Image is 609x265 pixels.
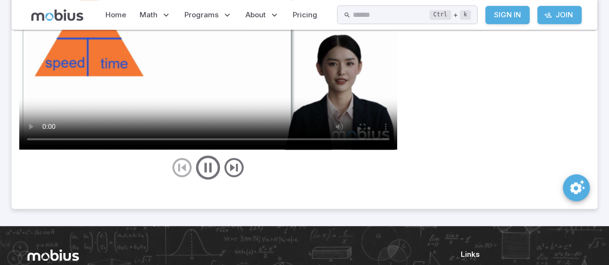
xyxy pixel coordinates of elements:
button: next [222,156,246,179]
a: Sign In [485,6,530,24]
div: + [429,9,471,21]
a: Join [537,6,582,24]
span: Math [140,10,157,20]
span: About [246,10,266,20]
a: Home [103,4,129,26]
h6: Links [461,249,582,260]
button: SpeedDial teaching preferences [563,174,590,201]
kbd: Ctrl [429,10,451,20]
a: Pricing [290,4,320,26]
span: Programs [184,10,219,20]
button: play/pause/restart [194,153,222,182]
kbd: k [460,10,471,20]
